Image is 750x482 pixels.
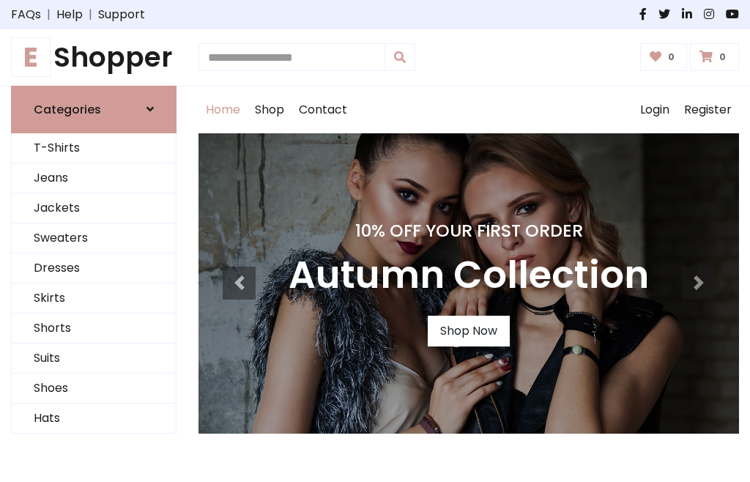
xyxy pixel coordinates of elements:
a: Shorts [12,314,176,344]
span: | [41,6,56,23]
a: Shop Now [428,316,510,346]
a: Categories [11,86,177,133]
a: Home [198,86,248,133]
span: | [83,6,98,23]
a: Dresses [12,253,176,283]
a: Hats [12,404,176,434]
a: Shoes [12,374,176,404]
h4: 10% Off Your First Order [289,220,649,241]
a: Login [633,86,677,133]
a: Register [677,86,739,133]
a: Sweaters [12,223,176,253]
span: 0 [716,51,729,64]
a: Jeans [12,163,176,193]
h3: Autumn Collection [289,253,649,298]
a: Contact [292,86,354,133]
a: T-Shirts [12,133,176,163]
a: 0 [690,43,739,71]
a: 0 [640,43,688,71]
a: FAQs [11,6,41,23]
a: EShopper [11,41,177,74]
a: Shop [248,86,292,133]
h6: Categories [34,103,101,116]
span: E [11,37,51,77]
a: Support [98,6,145,23]
a: Skirts [12,283,176,314]
a: Help [56,6,83,23]
span: 0 [664,51,678,64]
h1: Shopper [11,41,177,74]
a: Jackets [12,193,176,223]
a: Suits [12,344,176,374]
